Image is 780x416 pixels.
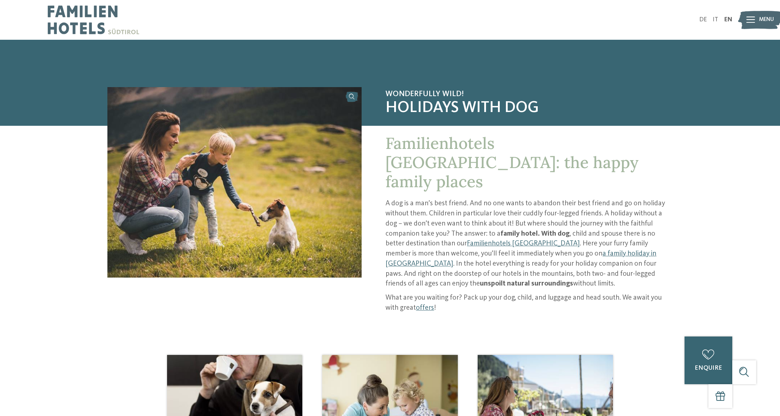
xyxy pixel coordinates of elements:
[467,240,580,247] a: Familienhotels [GEOGRAPHIC_DATA]
[385,99,673,118] span: Holidays with dog
[500,230,570,237] strong: family hotel. With dog
[385,199,673,289] p: A dog is a man’s best friend. And no one wants to abandon their best friend and go on holiday wit...
[385,250,656,267] a: a family holiday in [GEOGRAPHIC_DATA]
[699,17,707,23] a: DE
[416,304,434,312] a: offers
[107,87,362,278] img: Family hotel: with dog on holiday
[713,17,718,23] a: IT
[385,89,673,99] span: Wonderfully wild!
[695,365,722,371] span: enquire
[480,280,573,287] strong: unspoilt natural surroundings
[759,16,774,24] span: Menu
[724,17,732,23] a: EN
[685,336,732,384] a: enquire
[385,293,673,313] p: What are you waiting for? Pack up your dog, child, and luggage and head south. We await you with ...
[385,133,639,192] span: Familienhotels [GEOGRAPHIC_DATA]: the happy family places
